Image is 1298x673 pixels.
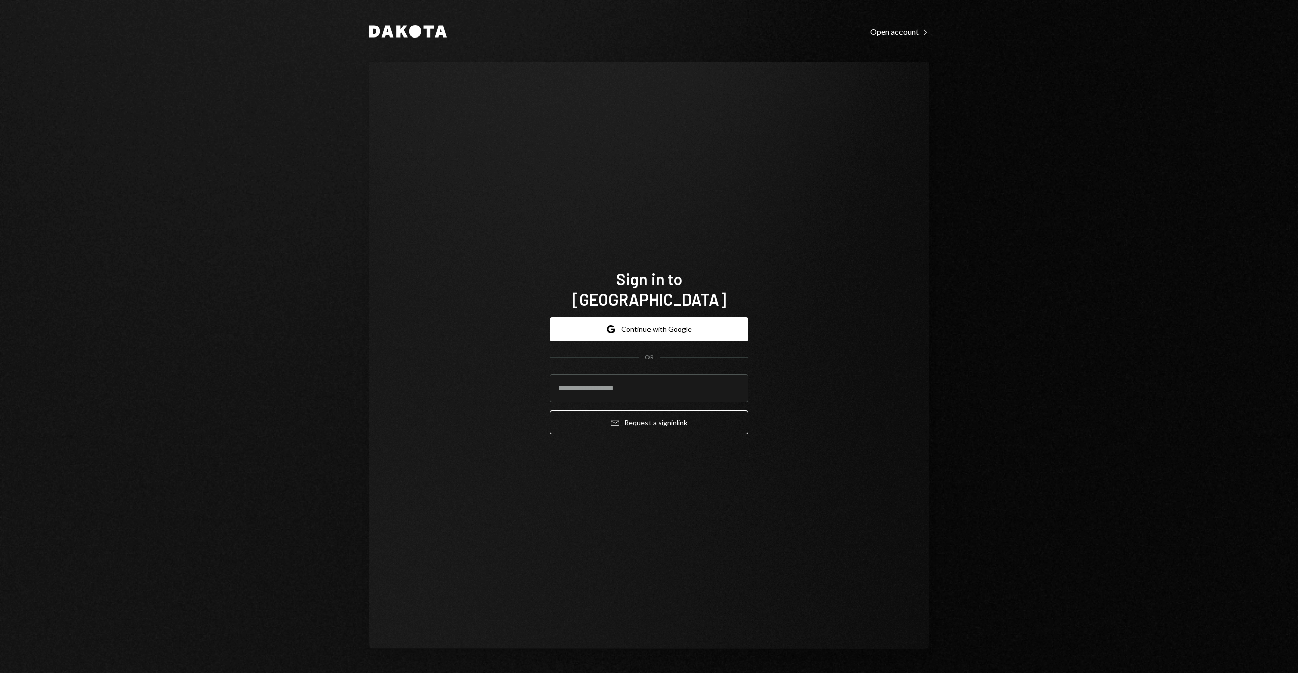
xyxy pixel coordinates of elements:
button: Request a signinlink [550,410,748,434]
a: Open account [870,26,929,37]
div: OR [645,353,654,362]
h1: Sign in to [GEOGRAPHIC_DATA] [550,269,748,309]
button: Continue with Google [550,317,748,341]
div: Open account [870,27,929,37]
